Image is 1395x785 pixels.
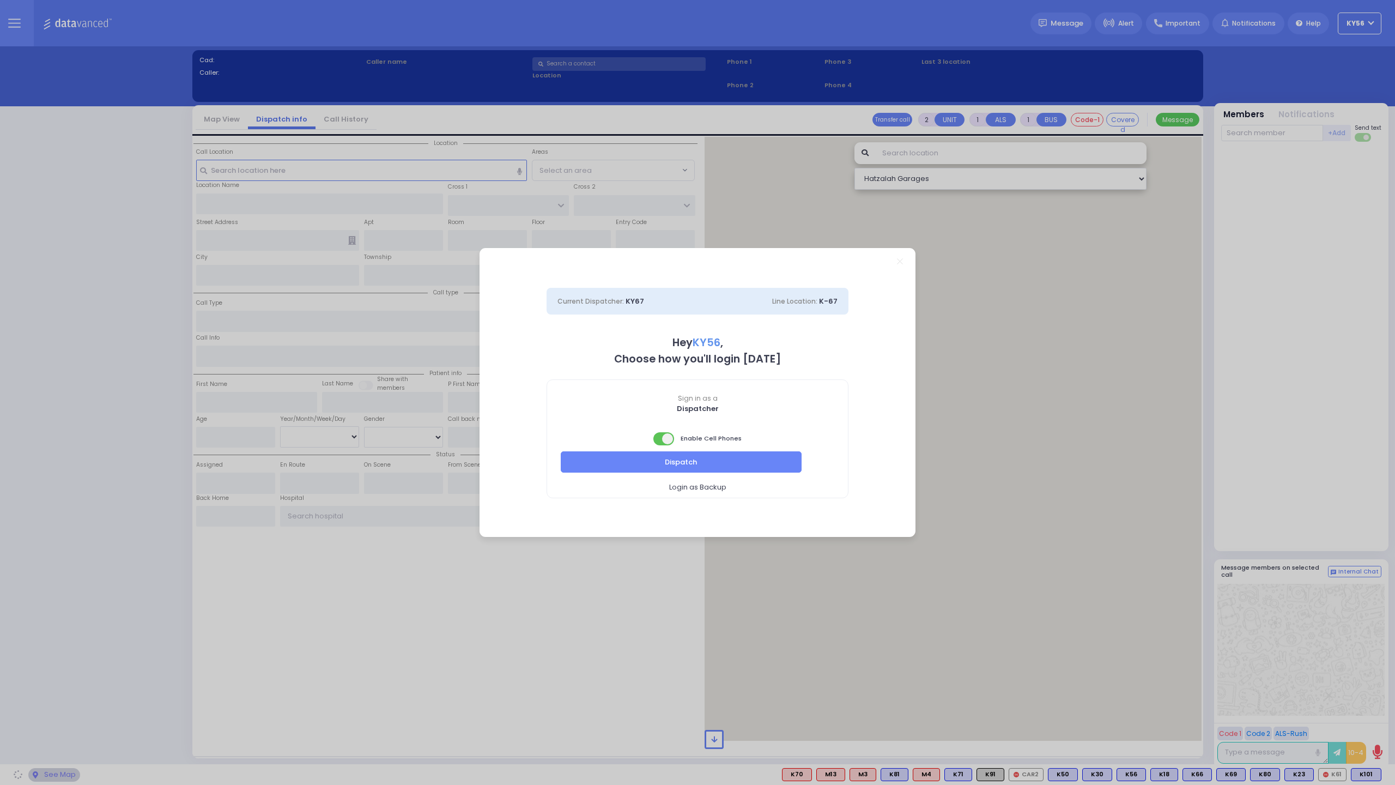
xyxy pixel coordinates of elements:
[557,297,624,306] span: Current Dispatcher:
[669,482,726,493] span: Login as Backup
[819,296,838,306] span: K-67
[672,335,723,350] b: Hey ,
[547,394,848,403] span: Sign in as a
[897,258,903,264] a: Close
[693,335,720,350] span: KY56
[626,296,644,306] span: KY67
[653,431,742,446] span: Enable Cell Phones
[561,451,802,472] button: Dispatch
[614,352,781,366] b: Choose how you'll login [DATE]
[677,403,719,414] b: Dispatcher
[772,297,817,306] span: Line Location:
